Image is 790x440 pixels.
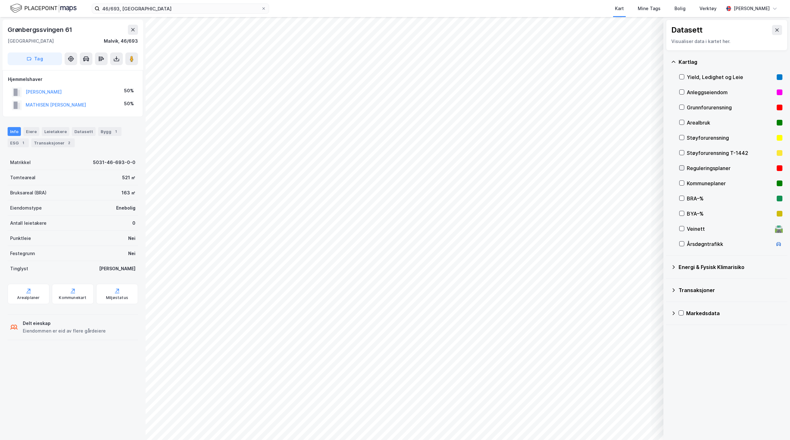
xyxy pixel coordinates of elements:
div: Kommunekart [59,295,86,300]
div: Bolig [674,5,686,12]
div: 2 [66,140,72,146]
div: Transaksjoner [31,138,75,147]
div: Arealbruk [687,119,774,126]
div: Mine Tags [638,5,661,12]
div: BYA–% [687,210,774,217]
div: Kart [615,5,624,12]
div: Grunnforurensning [687,104,774,111]
div: Delt eieskap [23,320,106,327]
div: Punktleie [10,235,31,242]
div: Transaksjoner [679,286,782,294]
div: Kommuneplaner [687,180,774,187]
div: Antall leietakere [10,219,47,227]
div: Årsdøgntrafikk [687,240,772,248]
div: Anleggseiendom [687,89,774,96]
div: Matrikkel [10,159,31,166]
div: Bruksareal (BRA) [10,189,47,197]
div: Eiere [23,127,39,136]
div: 521 ㎡ [122,174,135,181]
div: Støyforurensning T-1442 [687,149,774,157]
img: logo.f888ab2527a4732fd821a326f86c7f29.svg [10,3,77,14]
div: Eiendommen er eid av flere gårdeiere [23,327,106,335]
div: Tinglyst [10,265,28,272]
div: Nei [128,250,135,257]
div: Verktøy [699,5,717,12]
div: Leietakere [42,127,69,136]
div: [PERSON_NAME] [734,5,770,12]
div: Datasett [671,25,703,35]
div: Arealplaner [17,295,40,300]
div: 50% [124,100,134,107]
div: 0 [132,219,135,227]
div: Malvik, 46/693 [104,37,138,45]
div: Bygg [98,127,122,136]
div: 50% [124,87,134,95]
div: Støyforurensning [687,134,774,142]
div: [PERSON_NAME] [99,265,135,272]
div: 5031-46-693-0-0 [93,159,135,166]
div: Yield, Ledighet og Leie [687,73,774,81]
div: Visualiser data i kartet her. [671,38,782,45]
div: 🛣️ [774,225,783,233]
div: Hjemmelshaver [8,76,138,83]
div: 1 [20,140,26,146]
button: Tag [8,52,62,65]
div: Miljøstatus [106,295,128,300]
div: BRA–% [687,195,774,202]
div: Energi & Fysisk Klimarisiko [679,263,782,271]
div: Datasett [72,127,96,136]
div: Kontrollprogram for chat [758,410,790,440]
div: Tomteareal [10,174,35,181]
div: Enebolig [116,204,135,212]
div: Info [8,127,21,136]
div: Eiendomstype [10,204,42,212]
div: [GEOGRAPHIC_DATA] [8,37,54,45]
div: Festegrunn [10,250,35,257]
div: Veinett [687,225,772,233]
div: Kartlag [679,58,782,66]
div: Grønbergssvingen 61 [8,25,73,35]
input: Søk på adresse, matrikkel, gårdeiere, leietakere eller personer [100,4,261,13]
div: Nei [128,235,135,242]
div: ESG [8,138,29,147]
div: 1 [113,128,119,135]
iframe: Chat Widget [758,410,790,440]
div: 163 ㎡ [122,189,135,197]
div: Reguleringsplaner [687,164,774,172]
div: Markedsdata [686,309,782,317]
